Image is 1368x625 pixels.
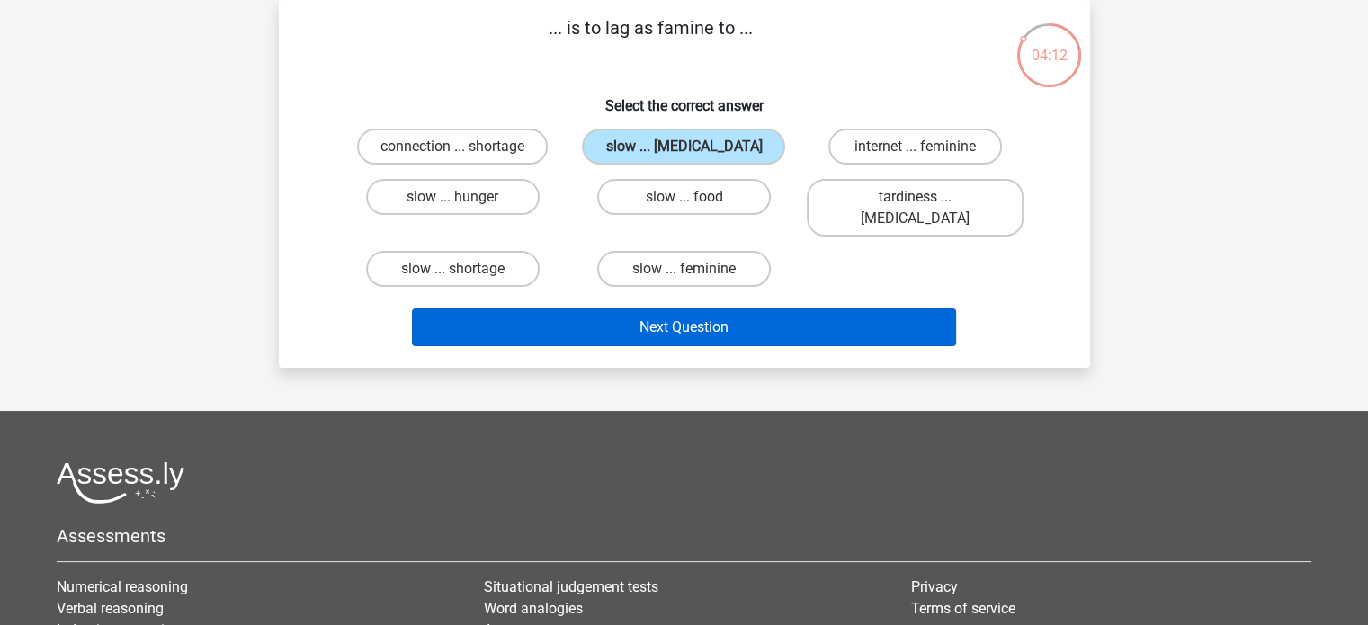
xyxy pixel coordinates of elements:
a: Privacy [911,578,958,595]
label: slow ... feminine [597,251,771,287]
label: slow ... hunger [366,179,540,215]
a: Word analogies [484,600,583,617]
label: internet ... feminine [828,129,1002,165]
p: ... is to lag as famine to ... [308,14,994,68]
label: connection ... shortage [357,129,548,165]
label: slow ... shortage [366,251,540,287]
h6: Select the correct answer [308,83,1061,114]
div: 04:12 [1015,22,1083,67]
h5: Assessments [57,525,1311,547]
a: Verbal reasoning [57,600,164,617]
label: slow ... [MEDICAL_DATA] [582,129,785,165]
a: Terms of service [911,600,1015,617]
button: Next Question [412,308,956,346]
a: Situational judgement tests [484,578,658,595]
a: Numerical reasoning [57,578,188,595]
label: tardiness ... [MEDICAL_DATA] [807,179,1024,237]
img: Assessly logo [57,461,184,504]
label: slow ... food [597,179,771,215]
